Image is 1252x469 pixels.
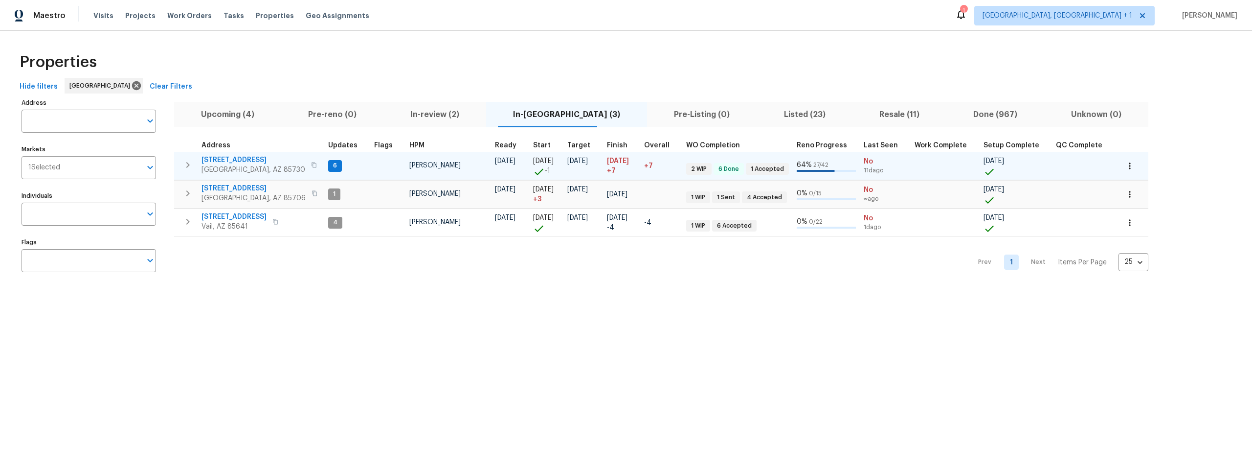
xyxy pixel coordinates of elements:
span: 0 % [797,190,807,197]
span: 27 / 42 [813,162,828,168]
span: 4 [329,218,341,227]
span: [DATE] [495,186,515,193]
span: Properties [256,11,294,21]
span: Visits [93,11,113,21]
td: 4 day(s) earlier than target finish date [640,209,682,236]
a: Goto page 1 [1004,255,1019,270]
span: Finish [607,142,627,149]
span: 6 Accepted [713,222,756,230]
button: Open [143,161,157,174]
span: [DATE] [607,214,627,221]
span: Work Complete [915,142,967,149]
span: Start [533,142,551,149]
span: No [864,185,907,195]
td: Project started 1 days early [529,152,563,180]
span: Target [567,142,590,149]
span: Projects [125,11,156,21]
span: Setup Complete [984,142,1039,149]
span: [STREET_ADDRESS] [201,212,267,222]
span: Vail, AZ 85641 [201,222,267,232]
p: Items Per Page [1058,258,1107,267]
td: 7 day(s) past target finish date [640,152,682,180]
span: [DATE] [495,158,515,164]
span: Done (967) [952,108,1038,121]
span: Address [201,142,230,149]
span: 1 WIP [687,193,709,202]
div: Projected renovation finish date [607,142,636,149]
span: 0 / 22 [809,219,823,225]
span: -4 [644,219,651,226]
span: [DATE] [984,186,1004,193]
span: Flags [374,142,393,149]
span: No [864,213,907,223]
span: [DATE] [567,214,588,221]
div: [GEOGRAPHIC_DATA] [65,78,143,94]
span: Pre-Listing (0) [653,108,751,121]
span: 1 Accepted [747,165,788,173]
span: ∞ ago [864,195,907,203]
span: Work Orders [167,11,212,21]
div: Target renovation project end date [567,142,599,149]
span: [DATE] [533,158,554,164]
span: [PERSON_NAME] [409,190,461,197]
span: 1 Sent [713,193,739,202]
div: Actual renovation start date [533,142,559,149]
span: [GEOGRAPHIC_DATA], [GEOGRAPHIC_DATA] + 1 [983,11,1132,21]
span: Overall [644,142,670,149]
label: Individuals [22,193,156,199]
span: + 3 [533,194,541,204]
span: [GEOGRAPHIC_DATA], AZ 85706 [201,193,306,203]
span: Geo Assignments [306,11,369,21]
span: 0 % [797,218,807,225]
span: 1 Selected [28,164,60,172]
span: +7 [644,163,653,169]
button: Clear Filters [146,78,196,96]
div: Earliest renovation start date (first business day after COE or Checkout) [495,142,525,149]
span: [PERSON_NAME] [409,162,461,169]
span: 1 [329,190,339,198]
div: Days past target finish date [644,142,678,149]
label: Flags [22,239,156,245]
span: No [864,157,907,166]
span: [DATE] [984,158,1004,164]
span: [PERSON_NAME] [409,219,461,226]
span: +7 [607,166,616,176]
span: 11d ago [864,166,907,175]
span: Properties [20,57,97,67]
td: Scheduled to finish 7 day(s) late [603,152,640,180]
td: Project started 3 days late [529,180,563,208]
span: -1 [545,166,550,176]
span: 6 [329,162,341,170]
span: Updates [328,142,358,149]
span: QC Complete [1056,142,1102,149]
span: Unknown (0) [1050,108,1142,121]
span: 2 WIP [687,165,711,173]
label: Address [22,100,156,106]
span: Ready [495,142,516,149]
span: [DATE] [567,186,588,193]
span: [DATE] [567,158,588,164]
div: 1 [960,6,967,16]
span: WO Completion [686,142,740,149]
span: [DATE] [533,214,554,221]
span: Tasks [224,12,244,19]
span: [DATE] [533,186,554,193]
span: [PERSON_NAME] [1178,11,1237,21]
span: Upcoming (4) [180,108,275,121]
span: In-review (2) [389,108,480,121]
span: In-[GEOGRAPHIC_DATA] (3) [492,108,641,121]
span: [STREET_ADDRESS] [201,184,306,193]
span: [DATE] [495,214,515,221]
button: Open [143,114,157,128]
span: [DATE] [607,191,627,198]
button: Hide filters [16,78,62,96]
td: Project started on time [529,209,563,236]
span: 64 % [797,162,812,168]
span: 6 Done [715,165,743,173]
span: Last Seen [864,142,898,149]
span: Resale (11) [858,108,940,121]
nav: Pagination Navigation [969,243,1148,282]
span: 1 WIP [687,222,709,230]
span: Pre-reno (0) [287,108,378,121]
span: [STREET_ADDRESS] [201,155,305,165]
